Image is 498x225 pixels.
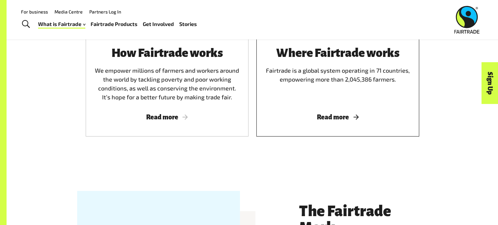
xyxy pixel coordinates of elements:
span: Read more [264,113,411,121]
h3: How Fairtrade works [94,46,241,60]
h3: Where Fairtrade works [264,46,411,60]
a: Toggle Search [18,16,34,33]
a: What is Fairtrade [38,19,85,29]
a: Fairtrade Products [91,19,138,29]
a: Partners Log In [89,9,121,14]
a: Media Centre [54,9,83,14]
a: Get Involved [143,19,174,29]
span: Read more [94,113,241,121]
a: For business [21,9,48,14]
div: We empower millions of farmers and workers around the world by tackling poverty and poor working ... [94,46,241,102]
img: Fairtrade Australia New Zealand logo [454,6,480,34]
a: Stories [179,19,197,29]
div: Fairtrade is a global system operating in 71 countries, empowering more than 2,045,386 farmers. [264,46,411,102]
